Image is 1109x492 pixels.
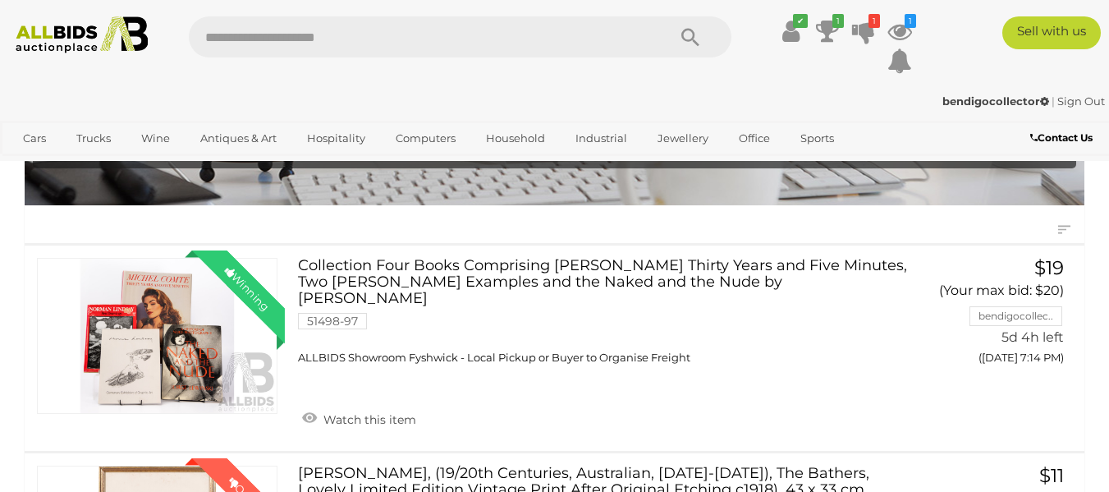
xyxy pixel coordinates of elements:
div: Winning [209,251,285,326]
a: Wine [131,125,181,152]
a: Trucks [66,125,121,152]
a: Office [728,125,781,152]
a: 1 [887,16,912,46]
a: $19 (Your max bid: $20) bendigocollec.. 5d 4h left ([DATE] 7:14 PM) [920,258,1068,373]
a: [GEOGRAPHIC_DATA] [12,152,150,179]
a: Hospitality [296,125,376,152]
span: $11 [1039,464,1064,487]
a: Sell with us [1002,16,1101,49]
span: Watch this item [319,412,416,427]
i: 1 [868,14,880,28]
a: Collection Four Books Comprising [PERSON_NAME] Thirty Years and Five Minutes, Two [PERSON_NAME] E... [310,258,896,365]
a: Industrial [565,125,638,152]
i: ✔ [793,14,808,28]
strong: bendigocollector [942,94,1049,108]
a: 1 [815,16,840,46]
i: 1 [832,14,844,28]
span: $19 [1034,256,1064,279]
a: Sign Out [1057,94,1105,108]
a: Jewellery [647,125,719,152]
button: Search [649,16,731,57]
img: Allbids.com.au [8,16,156,53]
a: Winning [37,258,277,413]
a: Cars [12,125,57,152]
a: Sports [790,125,845,152]
span: | [1052,94,1055,108]
a: Contact Us [1030,129,1097,147]
i: 1 [905,14,916,28]
a: Watch this item [298,406,420,430]
a: Antiques & Art [190,125,287,152]
a: Computers [385,125,466,152]
a: bendigocollector [942,94,1052,108]
a: Household [475,125,556,152]
b: Contact Us [1030,131,1093,144]
a: 1 [851,16,876,46]
a: ✔ [779,16,804,46]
